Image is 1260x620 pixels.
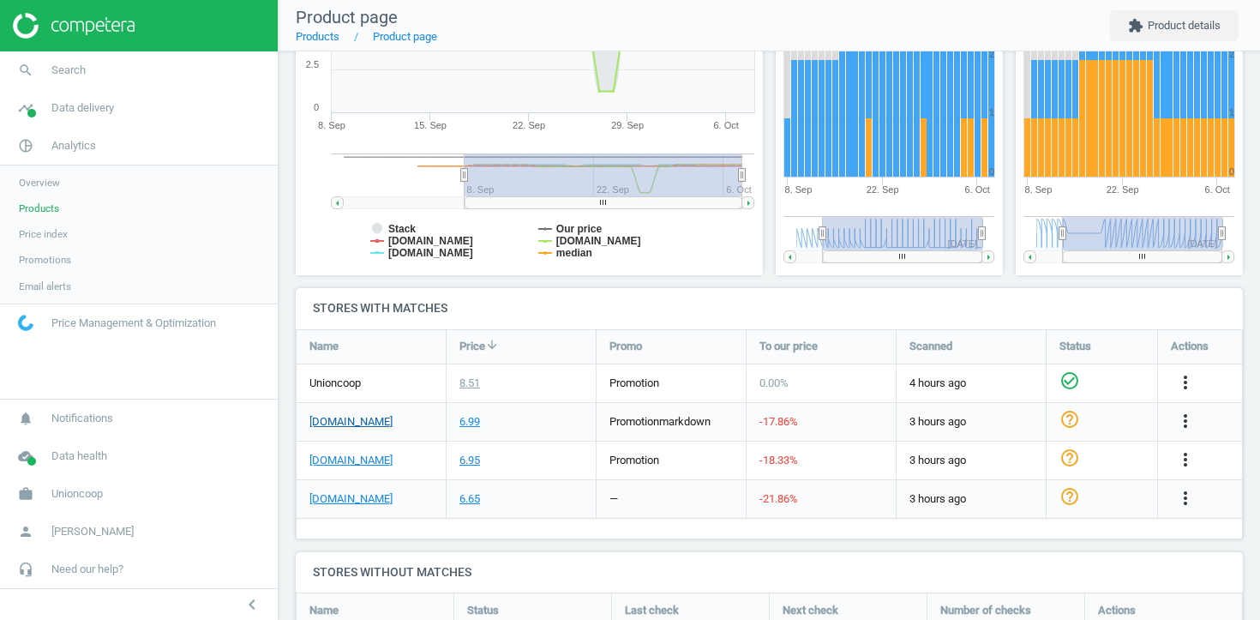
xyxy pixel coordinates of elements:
[19,202,59,215] span: Products
[296,30,339,43] a: Products
[1175,411,1196,431] i: more_vert
[1107,184,1139,195] tspan: 22. Sep
[1175,372,1196,394] button: more_vert
[1059,448,1080,468] i: help_outline
[940,603,1031,618] span: Number of checks
[309,414,393,430] a: [DOMAIN_NAME]
[909,339,952,354] span: Scanned
[609,415,659,428] span: promotion
[309,376,361,391] span: Unioncoop
[989,107,994,117] text: 1
[609,491,618,507] div: —
[1025,184,1053,195] tspan: 8. Sep
[9,129,42,162] i: pie_chart_outlined
[1175,488,1196,510] button: more_vert
[309,339,339,354] span: Name
[9,553,42,586] i: headset_mic
[318,120,345,130] tspan: 8. Sep
[989,166,994,177] text: 0
[19,227,68,241] span: Price index
[296,552,1243,593] h4: Stores without matches
[556,247,592,259] tspan: median
[9,515,42,548] i: person
[9,402,42,435] i: notifications
[51,524,134,539] span: [PERSON_NAME]
[609,339,642,354] span: Promo
[459,339,485,354] span: Price
[1059,486,1080,507] i: help_outline
[51,316,216,331] span: Price Management & Optimization
[759,492,798,505] span: -21.86 %
[783,603,838,618] span: Next check
[556,223,603,235] tspan: Our price
[51,138,96,153] span: Analytics
[1229,107,1234,117] text: 1
[51,63,86,78] span: Search
[296,7,398,27] span: Product page
[1175,488,1196,509] i: more_vert
[388,247,473,259] tspan: [DOMAIN_NAME]
[556,235,641,247] tspan: [DOMAIN_NAME]
[13,13,135,39] img: ajHJNr6hYgQAAAAASUVORK5CYII=
[1128,18,1143,33] i: extension
[659,415,711,428] span: markdown
[459,414,480,430] div: 6.99
[314,102,319,112] text: 0
[759,339,818,354] span: To our price
[485,338,499,352] i: arrow_downward
[51,562,123,577] span: Need our help?
[388,235,473,247] tspan: [DOMAIN_NAME]
[1175,411,1196,433] button: more_vert
[909,453,1033,468] span: 3 hours ago
[309,453,393,468] a: [DOMAIN_NAME]
[9,440,42,473] i: cloud_done
[9,54,42,87] i: search
[19,280,71,293] span: Email alerts
[1205,184,1230,195] tspan: 6. Oct
[1110,10,1239,41] button: extensionProduct details
[909,491,1033,507] span: 3 hours ago
[242,594,262,615] i: chevron_left
[51,486,103,502] span: Unioncoop
[989,49,994,59] text: 2
[51,411,113,426] span: Notifications
[1059,409,1080,430] i: help_outline
[388,223,416,235] tspan: Stack
[625,603,679,618] span: Last check
[231,593,273,616] button: chevron_left
[785,184,813,195] tspan: 8. Sep
[1171,339,1209,354] span: Actions
[1229,49,1234,59] text: 2
[713,120,738,130] tspan: 6. Oct
[19,176,60,190] span: Overview
[309,603,339,618] span: Name
[1175,449,1196,470] i: more_vert
[611,120,644,130] tspan: 29. Sep
[1098,603,1136,618] span: Actions
[759,415,798,428] span: -17.86 %
[909,414,1033,430] span: 3 hours ago
[459,491,480,507] div: 6.65
[609,454,659,467] span: promotion
[373,30,437,43] a: Product page
[867,184,899,195] tspan: 22. Sep
[309,491,393,507] a: [DOMAIN_NAME]
[459,453,480,468] div: 6.95
[9,478,42,510] i: work
[414,120,447,130] tspan: 15. Sep
[1175,449,1196,472] button: more_vert
[296,288,1243,328] h4: Stores with matches
[1175,372,1196,393] i: more_vert
[759,454,798,467] span: -18.33 %
[726,184,751,195] tspan: 6. Oct
[1059,339,1091,354] span: Status
[18,315,33,331] img: wGWNvw8QSZomAAAAABJRU5ErkJggg==
[459,376,480,391] div: 8.51
[759,376,789,389] span: 0.00 %
[909,376,1033,391] span: 4 hours ago
[513,120,545,130] tspan: 22. Sep
[609,376,659,389] span: promotion
[19,253,71,267] span: Promotions
[9,92,42,124] i: timeline
[51,448,107,464] span: Data health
